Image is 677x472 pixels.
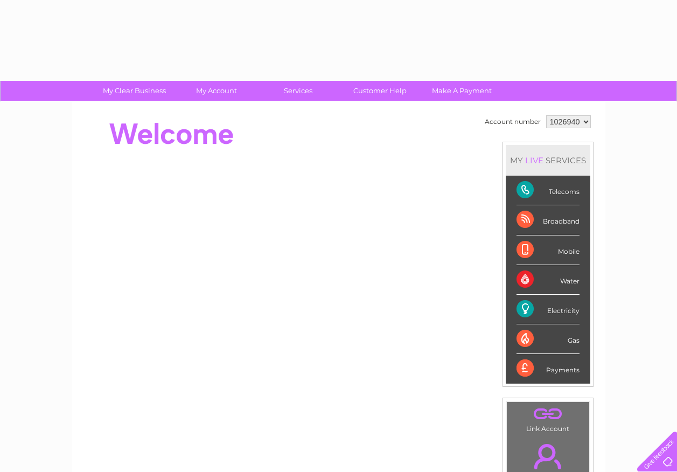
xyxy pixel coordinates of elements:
div: Mobile [517,235,580,265]
a: My Clear Business [90,81,179,101]
div: Payments [517,354,580,383]
td: Link Account [506,401,590,435]
div: Telecoms [517,176,580,205]
a: . [510,405,587,424]
div: LIVE [523,155,546,165]
div: Electricity [517,295,580,324]
a: Services [254,81,343,101]
div: Broadband [517,205,580,235]
div: MY SERVICES [506,145,590,176]
div: Gas [517,324,580,354]
td: Account number [482,113,543,131]
a: Make A Payment [417,81,506,101]
div: Water [517,265,580,295]
a: Customer Help [336,81,424,101]
a: My Account [172,81,261,101]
